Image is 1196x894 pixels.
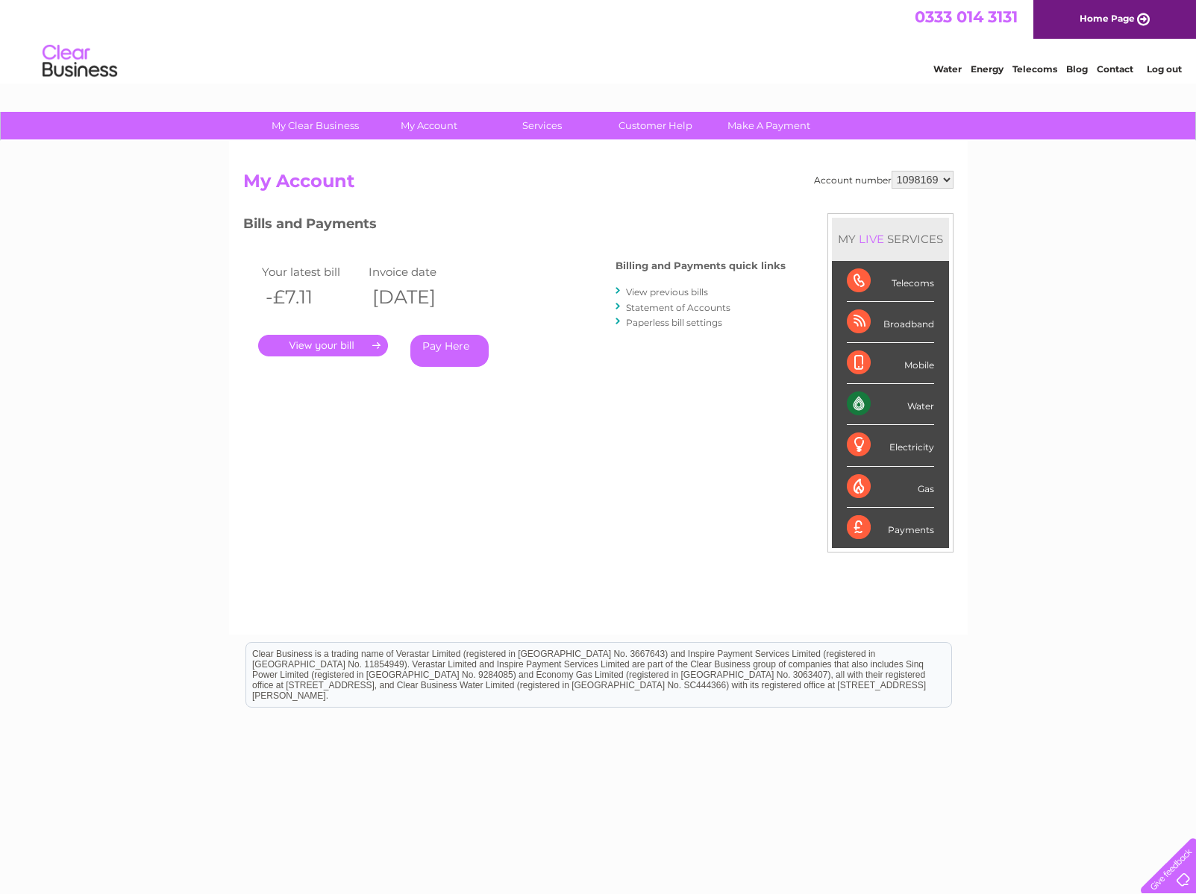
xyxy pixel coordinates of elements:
[243,171,954,199] h2: My Account
[915,7,1018,26] a: 0333 014 3131
[832,218,949,260] div: MY SERVICES
[626,286,708,298] a: View previous bills
[616,260,786,271] h4: Billing and Payments quick links
[1066,63,1088,75] a: Blog
[847,302,934,343] div: Broadband
[814,171,954,189] div: Account number
[1147,63,1182,75] a: Log out
[243,213,786,239] h3: Bills and Payments
[626,302,730,313] a: Statement of Accounts
[707,112,830,139] a: Make A Payment
[847,343,934,384] div: Mobile
[847,261,934,302] div: Telecoms
[933,63,962,75] a: Water
[42,39,118,84] img: logo.png
[847,384,934,425] div: Water
[410,335,489,367] a: Pay Here
[594,112,717,139] a: Customer Help
[258,262,366,282] td: Your latest bill
[480,112,604,139] a: Services
[254,112,377,139] a: My Clear Business
[246,8,951,72] div: Clear Business is a trading name of Verastar Limited (registered in [GEOGRAPHIC_DATA] No. 3667643...
[367,112,490,139] a: My Account
[1012,63,1057,75] a: Telecoms
[365,262,472,282] td: Invoice date
[847,467,934,508] div: Gas
[856,232,887,246] div: LIVE
[626,317,722,328] a: Paperless bill settings
[971,63,1004,75] a: Energy
[847,508,934,548] div: Payments
[365,282,472,312] th: [DATE]
[258,335,388,356] a: .
[1097,63,1133,75] a: Contact
[847,425,934,466] div: Electricity
[258,282,366,312] th: -£7.11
